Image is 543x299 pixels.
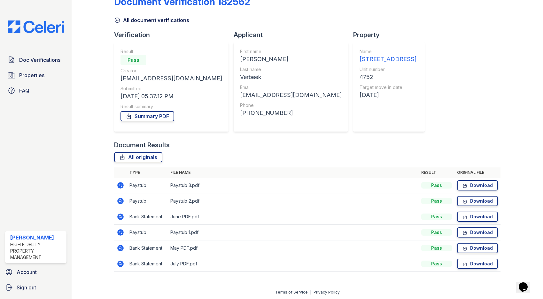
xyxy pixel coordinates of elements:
div: Unit number [360,66,416,73]
div: Phone [240,102,342,109]
a: Name [STREET_ADDRESS] [360,48,416,64]
div: 4752 [360,73,416,82]
td: Paystub 1.pdf [168,225,419,240]
div: Target move in date [360,84,416,91]
td: Paystub 2.pdf [168,193,419,209]
div: Pass [421,261,452,267]
iframe: chat widget [516,273,537,293]
div: Applicant [234,30,353,39]
a: All originals [114,152,162,162]
a: Download [457,180,498,190]
a: Download [457,212,498,222]
a: FAQ [5,84,66,97]
span: Doc Verifications [19,56,60,64]
a: Properties [5,69,66,82]
div: Property [353,30,430,39]
div: [EMAIL_ADDRESS][DOMAIN_NAME] [240,91,342,100]
a: Terms of Service [275,290,308,295]
th: File name [168,167,419,178]
div: [STREET_ADDRESS] [360,55,416,64]
img: CE_Logo_Blue-a8612792a0a2168367f1c8372b55b34899dd931a85d93a1a3d3e32e68fde9ad4.png [3,20,69,33]
div: [DATE] [360,91,416,100]
div: High Fidelity Property Management [10,241,64,261]
div: Document Results [114,141,170,149]
div: Submitted [120,85,222,92]
th: Result [419,167,454,178]
td: Bank Statement [127,209,168,225]
div: First name [240,48,342,55]
td: Bank Statement [127,240,168,256]
a: Doc Verifications [5,53,66,66]
span: Account [17,268,37,276]
div: Pass [120,55,146,65]
a: Download [457,196,498,206]
td: Paystub [127,193,168,209]
td: July PDF.pdf [168,256,419,272]
div: Verbeek [240,73,342,82]
a: Summary PDF [120,111,174,121]
td: Paystub [127,225,168,240]
div: | [310,290,311,295]
div: Verification [114,30,234,39]
td: Paystub 3.pdf [168,178,419,193]
div: Pass [421,198,452,204]
a: Download [457,227,498,238]
a: Privacy Policy [314,290,340,295]
div: Result [120,48,222,55]
span: Sign out [17,284,36,291]
div: Pass [421,182,452,189]
div: Pass [421,214,452,220]
span: Properties [19,71,44,79]
th: Type [127,167,168,178]
div: [PERSON_NAME] [240,55,342,64]
div: Pass [421,229,452,236]
span: FAQ [19,87,29,94]
td: May PDF.pdf [168,240,419,256]
div: Creator [120,68,222,74]
td: June PDF.pdf [168,209,419,225]
a: Download [457,259,498,269]
div: Email [240,84,342,91]
a: Sign out [3,281,69,294]
a: All document verifications [114,16,189,24]
th: Original file [454,167,500,178]
div: [EMAIL_ADDRESS][DOMAIN_NAME] [120,74,222,83]
div: [PHONE_NUMBER] [240,109,342,117]
td: Bank Statement [127,256,168,272]
div: [PERSON_NAME] [10,234,64,241]
div: [DATE] 05:37:12 PM [120,92,222,101]
a: Download [457,243,498,253]
a: Account [3,266,69,279]
div: Result summary [120,103,222,110]
div: Pass [421,245,452,251]
div: Last name [240,66,342,73]
div: Name [360,48,416,55]
td: Paystub [127,178,168,193]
